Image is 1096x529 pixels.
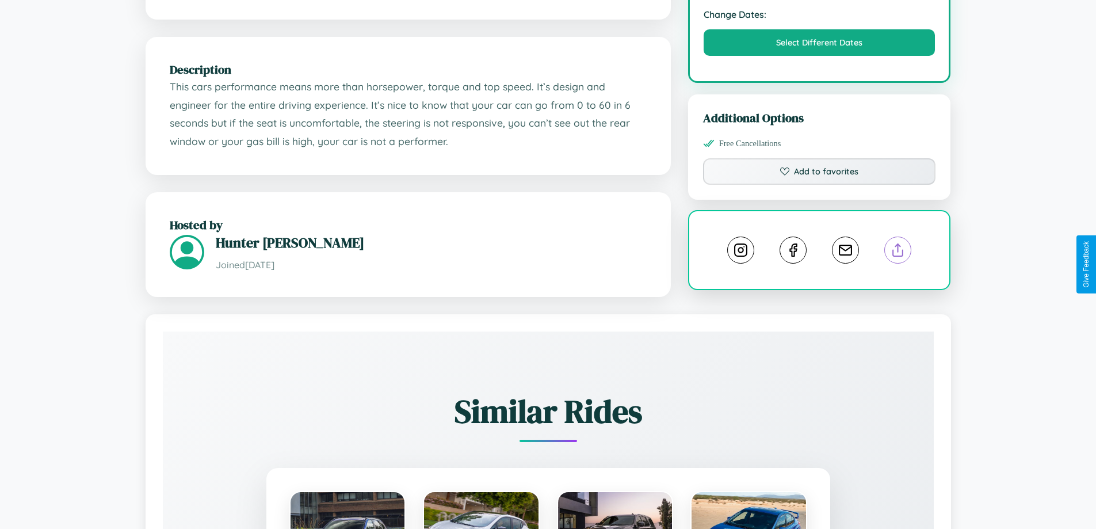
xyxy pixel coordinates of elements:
p: This cars performance means more than horsepower, torque and top speed. It’s design and engineer ... [170,78,647,151]
h2: Hosted by [170,216,647,233]
button: Select Different Dates [704,29,935,56]
div: Give Feedback [1082,241,1090,288]
h3: Additional Options [703,109,936,126]
h3: Hunter [PERSON_NAME] [216,233,647,252]
h2: Similar Rides [203,389,893,433]
p: Joined [DATE] [216,257,647,273]
strong: Change Dates: [704,9,935,20]
h2: Description [170,61,647,78]
button: Add to favorites [703,158,936,185]
span: Free Cancellations [719,139,781,149]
